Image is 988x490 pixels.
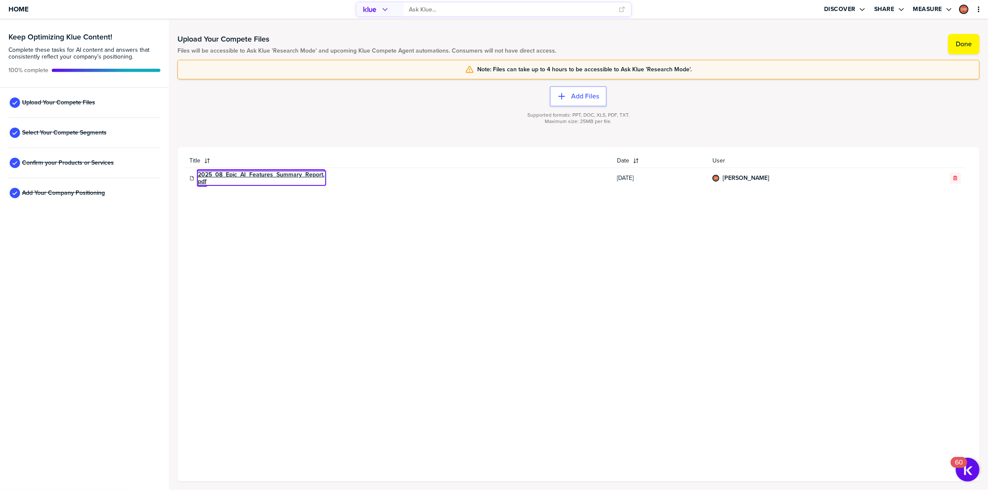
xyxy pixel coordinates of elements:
[612,154,707,168] button: Date
[22,129,107,136] span: Select Your Compete Segments
[22,190,105,196] span: Add Your Company Positioning
[8,47,160,60] span: Complete these tasks for AI content and answers that consistently reflect your company’s position...
[948,34,980,54] button: Done
[617,175,702,182] span: [DATE]
[712,157,898,164] span: User
[184,154,612,168] button: Title
[545,118,612,125] span: Maximum size: 25MB per file.
[198,171,325,185] a: 2025_08_Epic_AI_Features_Summary_Report.pdf
[8,67,48,74] span: Active
[617,157,629,164] span: Date
[824,6,856,13] label: Discover
[177,34,556,44] h1: Upload Your Compete Files
[955,462,963,473] div: 60
[723,175,769,182] a: [PERSON_NAME]
[874,6,895,13] label: Share
[956,458,980,482] button: Open Resource Center, 60 new notifications
[959,5,968,14] div: Daniel Wright
[8,33,160,41] h3: Keep Optimizing Klue Content!
[22,160,114,166] span: Confirm your Products or Services
[571,92,599,101] label: Add Files
[913,6,943,13] label: Measure
[956,40,972,48] label: Done
[22,99,95,106] span: Upload Your Compete Files
[712,175,719,182] div: Daniel Wright
[960,6,968,13] img: 3b79468a4a4e9afdfa9ca0580c2a72e0-sml.png
[189,157,200,164] span: Title
[713,176,718,181] img: 3b79468a4a4e9afdfa9ca0580c2a72e0-sml.png
[958,4,969,15] a: Edit Profile
[177,48,556,54] span: Files will be accessible to Ask Klue 'Research Mode' and upcoming Klue Compete Agent automations....
[550,86,607,106] button: Add Files
[8,6,28,13] span: Home
[477,66,692,73] span: Note: Files can take up to 4 hours to be accessible to Ask Klue 'Research Mode'.
[527,112,630,118] span: Supported formats: PPT, DOC, XLS, PDF, TXT.
[409,3,614,17] input: Ask Klue...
